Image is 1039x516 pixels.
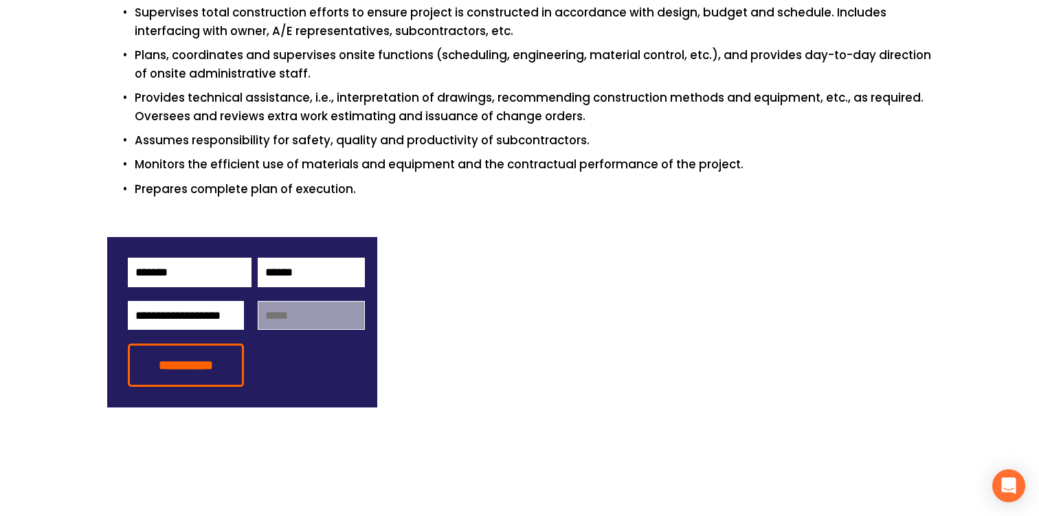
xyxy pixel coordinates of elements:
p: Supervises total construction efforts to ensure project is constructed in accordance with design,... [135,3,932,41]
p: Plans, coordinates and supervises onsite functions (scheduling, engineering, material control, et... [135,46,932,83]
div: Open Intercom Messenger [992,469,1025,502]
p: Monitors the efficient use of materials and equipment and the contractual performance of the proj... [135,155,932,174]
p: Assumes responsibility for safety, quality and productivity of subcontractors. [135,131,932,150]
p: Provides technical assistance, i.e., interpretation of drawings, recommending construction method... [135,89,932,126]
p: Prepares complete plan of execution. [135,180,932,199]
